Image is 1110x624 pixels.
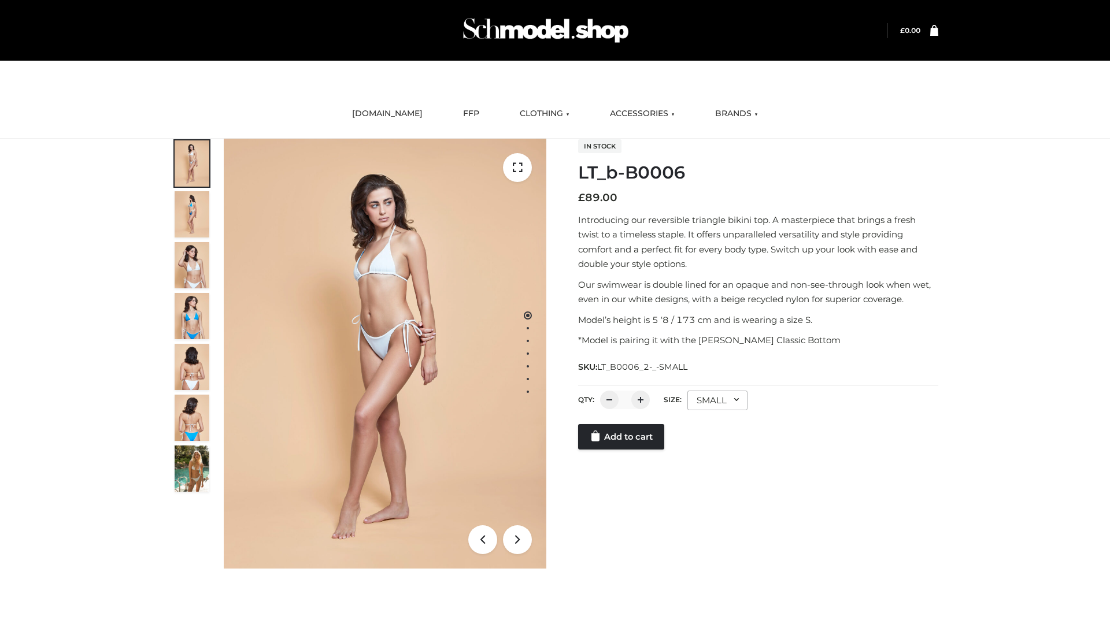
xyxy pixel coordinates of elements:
p: Our swimwear is double lined for an opaque and non-see-through look when wet, even in our white d... [578,277,938,307]
label: QTY: [578,395,594,404]
label: Size: [664,395,682,404]
img: ArielClassicBikiniTop_CloudNine_AzureSky_OW114ECO_4-scaled.jpg [175,293,209,339]
p: Model’s height is 5 ‘8 / 173 cm and is wearing a size S. [578,313,938,328]
p: *Model is pairing it with the [PERSON_NAME] Classic Bottom [578,333,938,348]
img: Schmodel Admin 964 [459,8,632,53]
bdi: 0.00 [900,26,920,35]
h1: LT_b-B0006 [578,162,938,183]
span: SKU: [578,360,689,374]
img: ArielClassicBikiniTop_CloudNine_AzureSky_OW114ECO_2-scaled.jpg [175,191,209,237]
img: ArielClassicBikiniTop_CloudNine_AzureSky_OW114ECO_1 [224,139,546,569]
a: ACCESSORIES [601,101,683,127]
a: FFP [454,101,488,127]
span: In stock [578,139,621,153]
div: SMALL [687,391,748,410]
a: CLOTHING [511,101,578,127]
span: £ [578,191,585,204]
img: ArielClassicBikiniTop_CloudNine_AzureSky_OW114ECO_8-scaled.jpg [175,395,209,441]
img: ArielClassicBikiniTop_CloudNine_AzureSky_OW114ECO_1-scaled.jpg [175,140,209,187]
a: Add to cart [578,424,664,450]
span: £ [900,26,905,35]
a: BRANDS [706,101,767,127]
a: £0.00 [900,26,920,35]
img: Arieltop_CloudNine_AzureSky2.jpg [175,445,209,492]
img: ArielClassicBikiniTop_CloudNine_AzureSky_OW114ECO_7-scaled.jpg [175,344,209,390]
img: ArielClassicBikiniTop_CloudNine_AzureSky_OW114ECO_3-scaled.jpg [175,242,209,288]
p: Introducing our reversible triangle bikini top. A masterpiece that brings a fresh twist to a time... [578,213,938,272]
a: [DOMAIN_NAME] [343,101,431,127]
span: LT_B0006_2-_-SMALL [597,362,687,372]
bdi: 89.00 [578,191,617,204]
